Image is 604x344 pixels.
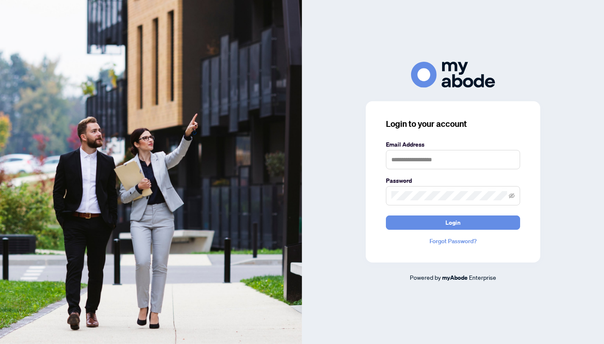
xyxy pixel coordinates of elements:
span: Powered by [410,273,441,281]
a: myAbode [442,273,468,282]
img: ma-logo [411,62,495,87]
a: Forgot Password? [386,236,520,246]
span: Login [445,216,461,229]
span: eye-invisible [509,193,515,199]
span: Enterprise [469,273,496,281]
button: Login [386,215,520,230]
label: Email Address [386,140,520,149]
h3: Login to your account [386,118,520,130]
label: Password [386,176,520,185]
